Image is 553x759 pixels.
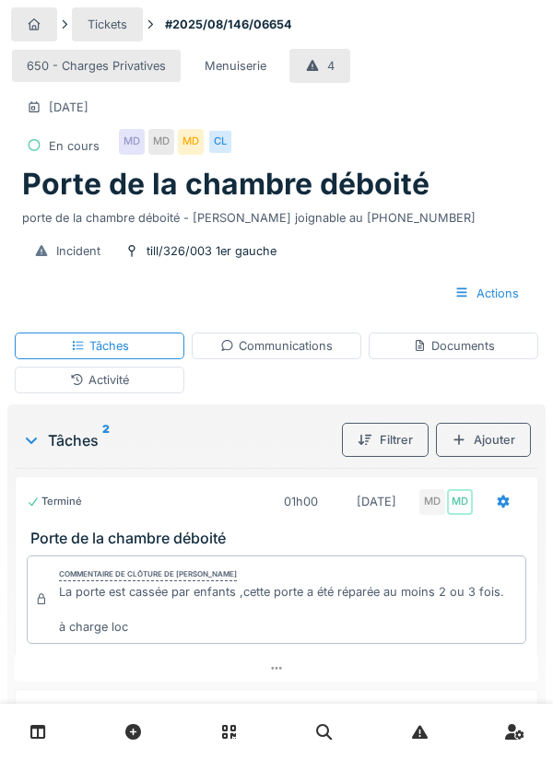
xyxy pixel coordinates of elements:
div: MD [148,129,174,155]
div: Actions [439,276,535,310]
div: La porte est cassée par enfants ,cette porte a été réparée au moins 2 ou 3 fois. à charge loc [59,583,504,636]
div: 4 [327,57,335,75]
div: [DATE] [357,493,396,510]
div: 650 - Charges Privatives [27,57,166,75]
div: Filtrer [342,423,429,457]
div: MD [447,489,473,515]
div: 01h00 [284,493,318,510]
div: Commentaire de clôture de [PERSON_NAME] [59,568,237,581]
div: till/326/003 1er gauche [147,242,276,260]
div: Incident [56,242,100,260]
div: En cours [49,137,100,155]
div: Communications [220,337,333,355]
h3: Porte de la chambre déboité [30,530,530,547]
div: Activité [70,371,129,389]
h1: Porte de la chambre déboité [22,167,429,202]
div: CL [207,129,233,155]
div: Tâches [22,429,335,451]
div: Tâches [71,337,129,355]
div: Terminé [27,494,82,509]
div: Tickets [88,16,127,33]
div: MD [178,129,204,155]
div: [DATE] [49,99,88,116]
div: Menuiserie [205,57,266,75]
strong: #2025/08/146/06654 [158,16,300,33]
div: MD [119,129,145,155]
sup: 2 [102,429,110,451]
div: Ajouter [436,423,531,457]
div: porte de la chambre déboité - [PERSON_NAME] joignable au [PHONE_NUMBER] [22,202,531,227]
div: MD [419,489,445,515]
div: Documents [413,337,495,355]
